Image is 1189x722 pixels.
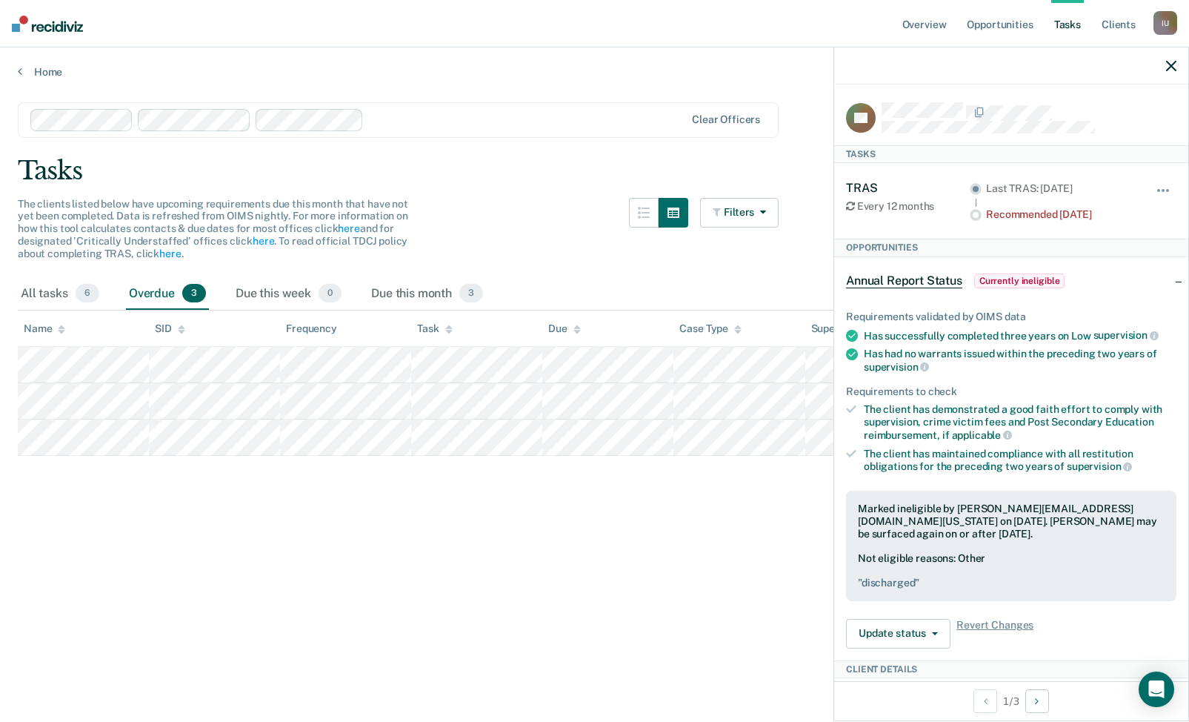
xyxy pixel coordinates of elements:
[952,429,1012,441] span: applicable
[253,235,274,247] a: here
[182,284,206,303] span: 3
[12,16,83,32] img: Recidiviz
[846,619,950,649] button: Update status
[459,284,483,303] span: 3
[864,348,1176,373] div: Has had no warrants issued within the preceding two years of
[18,65,1171,79] a: Home
[319,284,342,303] span: 0
[155,322,185,335] div: SID
[986,182,1135,195] div: Last TRAS: [DATE]
[18,198,408,259] span: The clients listed below have upcoming requirements due this month that have not yet been complet...
[1025,689,1049,713] button: Next Client
[1153,11,1177,35] div: I U
[846,385,1176,398] div: Requirements to check
[974,274,1065,288] span: Currently ineligible
[864,448,1176,473] div: The client has maintained compliance with all restitution obligations for the preceding two years of
[548,322,581,335] div: Due
[834,239,1188,256] div: Opportunities
[846,200,970,213] div: Every 12 months
[834,257,1188,305] div: Annual Report StatusCurrently ineligible
[846,274,962,288] span: Annual Report Status
[846,181,970,195] div: TRAS
[233,278,344,311] div: Due this week
[76,284,99,303] span: 6
[679,322,742,335] div: Case Type
[864,403,1176,441] div: The client has demonstrated a good faith effort to comply with supervision, crime victim fees and...
[18,278,102,311] div: All tasks
[24,322,65,335] div: Name
[973,689,997,713] button: Previous Client
[692,113,760,126] div: Clear officers
[858,552,1165,589] div: Not eligible reasons: Other
[834,681,1188,721] div: 1 / 3
[1093,329,1159,341] span: supervision
[368,278,486,311] div: Due this month
[811,322,908,335] div: Supervision Level
[18,156,1171,186] div: Tasks
[417,322,452,335] div: Task
[956,619,1033,649] span: Revert Changes
[700,198,779,228] button: Filters
[986,208,1135,221] div: Recommended [DATE]
[1067,460,1132,472] span: supervision
[126,278,209,311] div: Overdue
[858,503,1165,540] div: Marked ineligible by [PERSON_NAME][EMAIL_ADDRESS][DOMAIN_NAME][US_STATE] on [DATE]. [PERSON_NAME]...
[834,660,1188,678] div: Client Details
[286,322,337,335] div: Frequency
[864,361,929,373] span: supervision
[834,145,1188,163] div: Tasks
[1139,672,1174,707] div: Open Intercom Messenger
[159,248,181,259] a: here
[846,311,1176,323] div: Requirements validated by OIMS data
[864,329,1176,342] div: Has successfully completed three years on Low
[858,577,1165,589] pre: " discharged "
[338,222,359,234] a: here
